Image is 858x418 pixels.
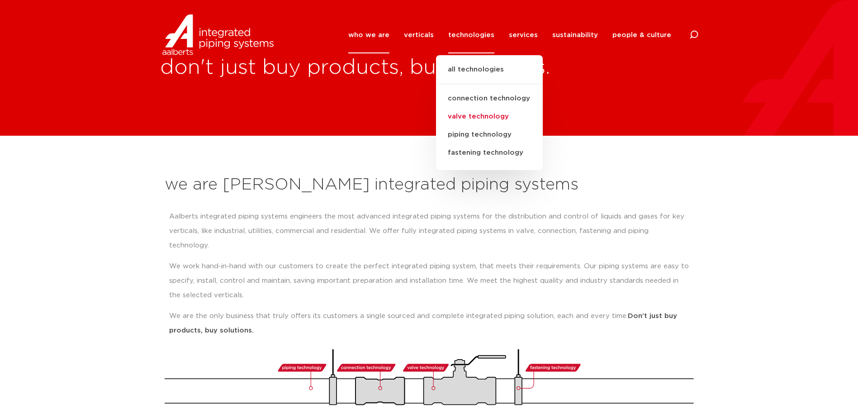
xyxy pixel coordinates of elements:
nav: Menu [348,17,671,53]
a: valve technology [436,108,543,126]
a: technologies [448,17,494,53]
a: services [509,17,538,53]
ul: technologies [436,55,543,170]
p: Aalberts integrated piping systems engineers the most advanced integrated piping systems for the ... [169,209,689,253]
a: sustainability [552,17,598,53]
a: verticals [404,17,434,53]
a: fastening technology [436,144,543,162]
a: who we are [348,17,389,53]
p: We are the only business that truly offers its customers a single sourced and complete integrated... [169,309,689,338]
a: people & culture [612,17,671,53]
h2: we are [PERSON_NAME] integrated piping systems [165,174,694,196]
a: all technologies [436,64,543,84]
a: connection technology [436,90,543,108]
p: We work hand-in-hand with our customers to create the perfect integrated piping system, that meet... [169,259,689,303]
a: piping technology [436,126,543,144]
